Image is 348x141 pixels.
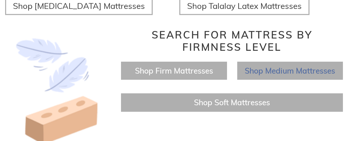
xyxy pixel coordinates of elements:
span: Search for Mattress by Firmness Level [152,28,313,53]
a: Shop Soft Mattresses [194,97,270,107]
a: Shop Firm Mattresses [135,66,213,76]
span: Shop Talalay Latex Mattresses [187,1,302,11]
a: Shop Medium Mattresses [245,66,335,76]
span: Shop [MEDICAL_DATA] Mattresses [13,1,145,11]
